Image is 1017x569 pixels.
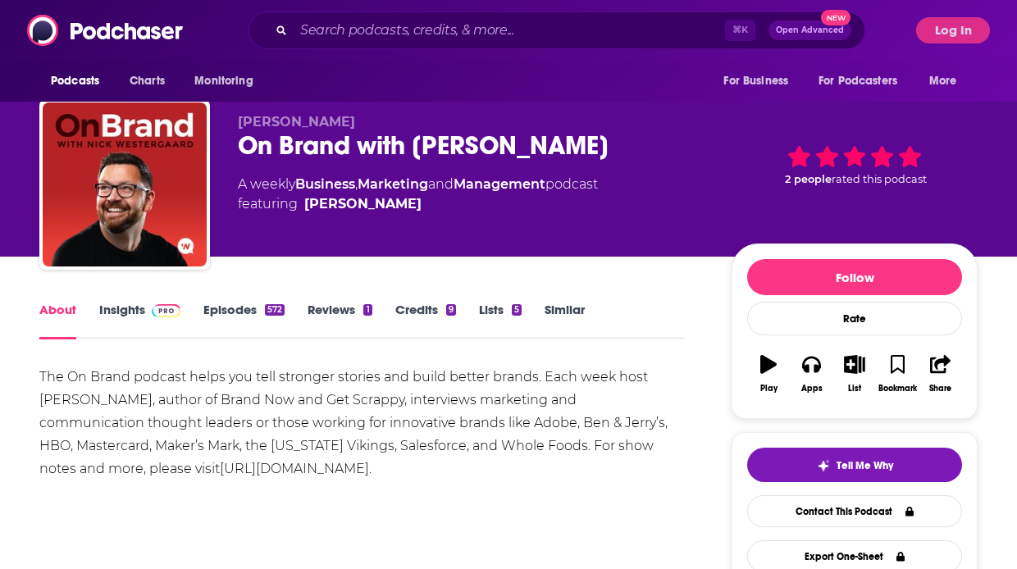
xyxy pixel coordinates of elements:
[43,102,207,266] img: On Brand with Nick Westergaard
[833,344,876,403] button: List
[238,194,598,214] span: featuring
[848,384,861,394] div: List
[358,176,428,192] a: Marketing
[747,302,962,335] div: Rate
[295,176,355,192] a: Business
[446,304,456,316] div: 9
[152,304,180,317] img: Podchaser Pro
[99,302,180,339] a: InsightsPodchaser Pro
[747,448,962,482] button: tell me why sparkleTell Me Why
[747,344,790,403] button: Play
[51,70,99,93] span: Podcasts
[732,114,978,216] div: 2 peoplerated this podcast
[876,344,919,403] button: Bookmark
[428,176,454,192] span: and
[929,384,951,394] div: Share
[183,66,274,97] button: open menu
[776,26,844,34] span: Open Advanced
[747,495,962,527] a: Contact This Podcast
[878,384,917,394] div: Bookmark
[768,20,851,40] button: Open AdvancedNew
[821,10,851,25] span: New
[39,366,685,480] div: The On Brand podcast helps you tell stronger stories and build better brands. Each week host [PER...
[130,70,165,93] span: Charts
[294,17,725,43] input: Search podcasts, credits, & more...
[712,66,809,97] button: open menu
[512,304,522,316] div: 5
[39,302,76,339] a: About
[265,304,285,316] div: 572
[454,176,545,192] a: Management
[220,461,369,476] a: [URL][DOMAIN_NAME]
[916,17,990,43] button: Log In
[39,66,121,97] button: open menu
[723,70,788,93] span: For Business
[249,11,865,49] div: Search podcasts, credits, & more...
[203,302,285,339] a: Episodes572
[785,173,832,185] span: 2 people
[238,114,355,130] span: [PERSON_NAME]
[817,459,830,472] img: tell me why sparkle
[819,70,897,93] span: For Podcasters
[479,302,522,339] a: Lists5
[363,304,372,316] div: 1
[725,20,755,41] span: ⌘ K
[801,384,823,394] div: Apps
[119,66,175,97] a: Charts
[545,302,585,339] a: Similar
[929,70,957,93] span: More
[832,173,927,185] span: rated this podcast
[747,259,962,295] button: Follow
[355,176,358,192] span: ,
[837,459,893,472] span: Tell Me Why
[760,384,778,394] div: Play
[808,66,921,97] button: open menu
[308,302,372,339] a: Reviews1
[194,70,253,93] span: Monitoring
[790,344,832,403] button: Apps
[238,175,598,214] div: A weekly podcast
[27,15,185,46] img: Podchaser - Follow, Share and Rate Podcasts
[304,194,422,214] a: Nick Westergaard
[395,302,456,339] a: Credits9
[918,66,978,97] button: open menu
[919,344,962,403] button: Share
